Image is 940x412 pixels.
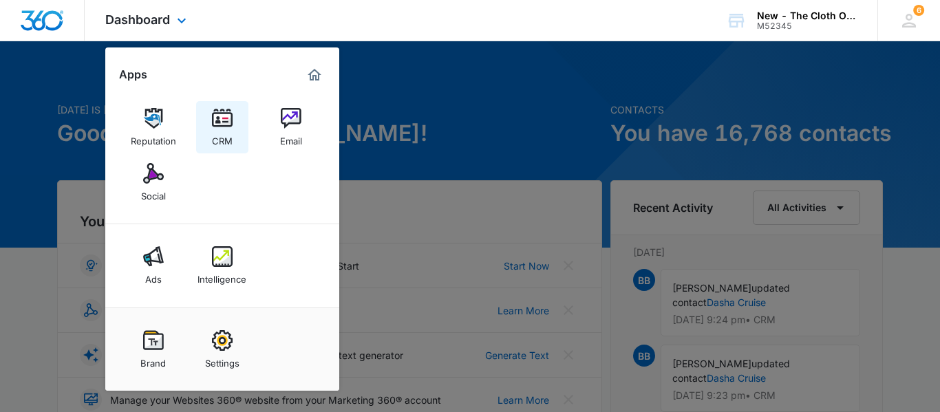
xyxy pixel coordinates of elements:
a: Email [265,101,317,153]
a: Ads [127,239,180,292]
a: Marketing 360® Dashboard [303,64,325,86]
a: Settings [196,323,248,376]
div: Settings [205,351,239,369]
a: Brand [127,323,180,376]
div: Brand [140,351,166,369]
a: Reputation [127,101,180,153]
span: Dashboard [105,12,170,27]
div: Intelligence [197,267,246,285]
div: notifications count [913,5,924,16]
a: Intelligence [196,239,248,292]
div: account name [757,10,857,21]
div: Ads [145,267,162,285]
a: Social [127,156,180,208]
div: CRM [212,129,233,147]
div: Email [280,129,302,147]
div: account id [757,21,857,31]
div: Social [141,184,166,202]
span: 6 [913,5,924,16]
a: CRM [196,101,248,153]
div: Reputation [131,129,176,147]
h2: Apps [119,68,147,81]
